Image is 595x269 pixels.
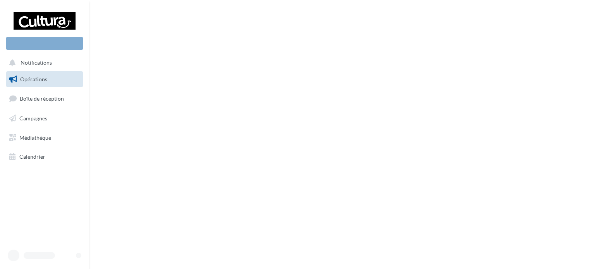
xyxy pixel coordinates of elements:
a: Médiathèque [5,130,84,146]
a: Boîte de réception [5,90,84,107]
span: Notifications [21,60,52,66]
a: Opérations [5,71,84,87]
span: Campagnes [19,115,47,122]
span: Boîte de réception [20,95,64,102]
span: Opérations [20,76,47,82]
span: Médiathèque [19,134,51,140]
span: Calendrier [19,153,45,160]
a: Calendrier [5,149,84,165]
div: Nouvelle campagne [6,37,83,50]
a: Campagnes [5,110,84,127]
